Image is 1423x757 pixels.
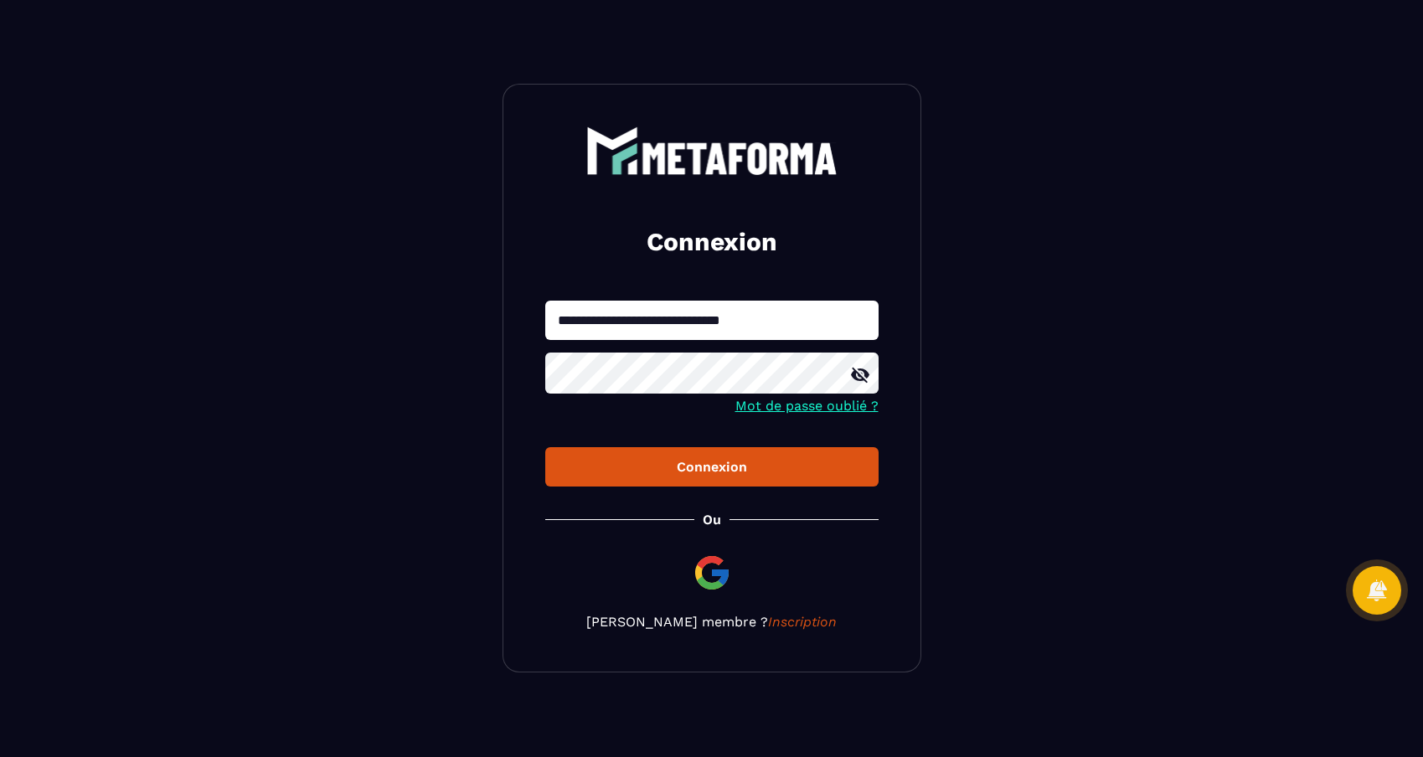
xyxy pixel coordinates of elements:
img: logo [586,126,838,175]
button: Connexion [545,447,879,487]
img: google [692,553,732,593]
a: Inscription [768,614,837,630]
p: Ou [703,512,721,528]
a: logo [545,126,879,175]
div: Connexion [559,459,865,475]
h2: Connexion [565,225,858,259]
a: Mot de passe oublié ? [735,398,879,414]
p: [PERSON_NAME] membre ? [545,614,879,630]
